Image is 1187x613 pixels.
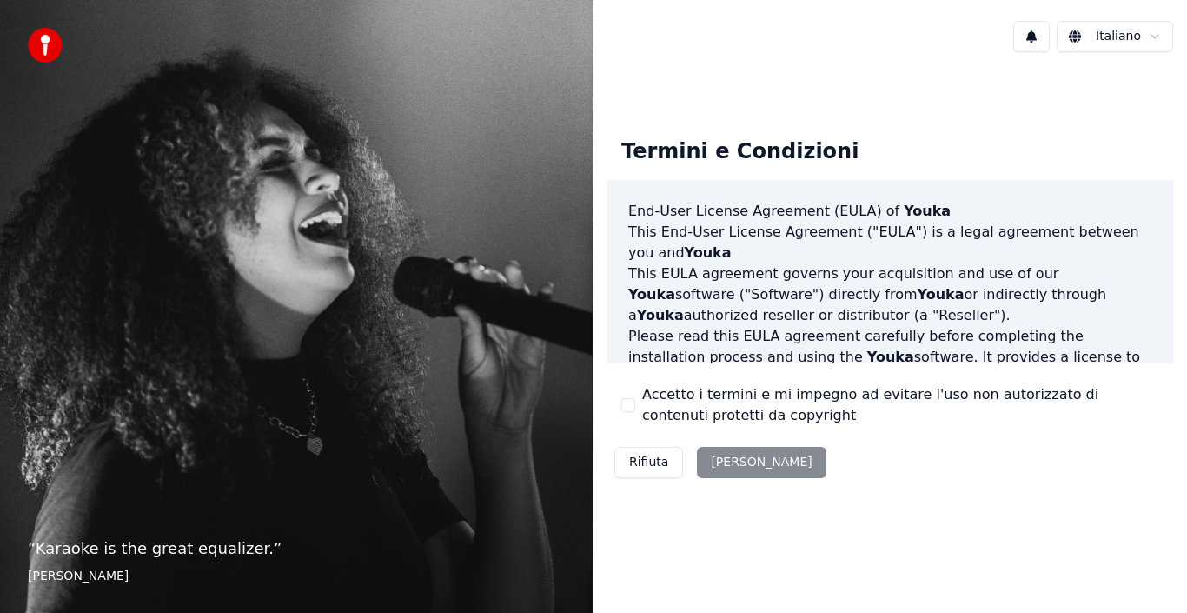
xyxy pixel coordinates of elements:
span: Youka [867,349,914,365]
div: Termini e Condizioni [607,124,872,180]
footer: [PERSON_NAME] [28,568,566,585]
span: Youka [637,307,684,323]
span: Youka [628,286,675,303]
p: This EULA agreement governs your acquisition and use of our software ("Software") directly from o... [628,263,1152,326]
h3: End-User License Agreement (EULA) of [628,201,1152,222]
p: Please read this EULA agreement carefully before completing the installation process and using th... [628,326,1152,410]
span: Youka [918,286,965,303]
span: Youka [685,244,732,261]
p: This End-User License Agreement ("EULA") is a legal agreement between you and [628,222,1152,263]
button: Rifiuta [614,447,683,478]
span: Youka [904,203,951,219]
label: Accetto i termini e mi impegno ad evitare l'uso non autorizzato di contenuti protetti da copyright [642,384,1159,426]
img: youka [28,28,63,63]
p: “ Karaoke is the great equalizer. ” [28,536,566,561]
